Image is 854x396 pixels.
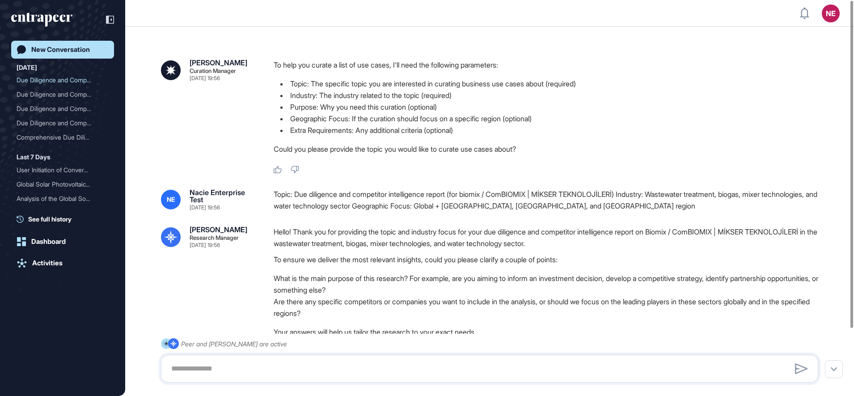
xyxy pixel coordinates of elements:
[274,78,825,89] li: Topic: The specific topic you are interested in curating business use cases about (required)
[167,196,175,203] span: NE
[11,13,72,27] div: entrapeer-logo
[274,143,825,155] p: Could you please provide the topic you would like to curate use cases about?
[181,338,287,349] div: Peer and [PERSON_NAME] are active
[28,214,72,224] span: See full history
[11,41,114,59] a: New Conversation
[17,73,101,87] div: Due Diligence and Competi...
[274,326,825,338] p: Your answers will help us tailor the research to your exact needs.
[17,130,109,145] div: Comprehensive Due Diligence and Competitor Intelligence Report for Biomix/ComBIOMIX in Wastewater...
[190,243,220,248] div: [DATE] 19:56
[190,226,247,233] div: [PERSON_NAME]
[274,254,825,265] p: To ensure we deliver the most relevant insights, could you please clarify a couple of points:
[17,152,50,162] div: Last 7 Days
[274,101,825,113] li: Purpose: Why you need this curation (optional)
[190,68,236,74] div: Curation Manager
[17,214,114,224] a: See full history
[190,235,239,241] div: Research Manager
[274,89,825,101] li: Industry: The industry related to the topic (required)
[274,189,825,212] div: Topic: Due diligence and competitor intelligence report (for biomix / ComBIOMIX | MİKSER TEKNOLOJ...
[190,205,220,210] div: [DATE] 19:56
[31,238,66,246] div: Dashboard
[17,116,101,130] div: Due Diligence and Competi...
[17,87,101,102] div: Due Diligence and Competi...
[17,62,37,73] div: [DATE]
[190,76,220,81] div: [DATE] 19:56
[274,124,825,136] li: Extra Requirements: Any additional criteria (optional)
[17,130,101,145] div: Comprehensive Due Diligen...
[17,102,109,116] div: Due Diligence and Competitor Intelligence Report for Biomix/ComBIOMIX in Wastewater Treatment and...
[11,254,114,272] a: Activities
[17,192,109,206] div: Analysis of the Global Solar Photovoltaic (PV) Glass Market
[274,273,825,296] li: What is the main purpose of this research? For example, are you aiming to inform an investment de...
[11,233,114,251] a: Dashboard
[17,206,101,220] div: 2026 İş Bankası Stratejil...
[32,259,63,267] div: Activities
[274,113,825,124] li: Geographic Focus: If the curation should focus on a specific region (optional)
[190,59,247,66] div: [PERSON_NAME]
[17,73,109,87] div: Due Diligence and Competitor Intelligence Report for Biomix / ComBIOMIX in Wastewater Treatment a...
[274,296,825,319] li: Are there any specific competitors or companies you want to include in the analysis, or should we...
[17,206,109,220] div: 2026 İş Bankası Stratejileri ve Kurumsal Mimari Öncelikleri Belirleme
[190,189,259,203] div: Nacie Enterprise Test
[17,163,109,177] div: User Initiation of Conversation
[31,46,90,54] div: New Conversation
[274,59,825,71] p: To help you curate a list of use cases, I'll need the following parameters:
[17,163,101,177] div: User Initiation of Conver...
[17,177,101,192] div: Global Solar Photovoltaic...
[17,177,109,192] div: Global Solar Photovoltaic (PV) Glass Market Use Cases
[274,226,825,249] p: Hello! Thank you for providing the topic and industry focus for your due diligence and competitor...
[822,4,840,22] button: NE
[17,116,109,130] div: Due Diligence and Competitor Intelligence Report for Biomix/ComBIOMIX in Wastewater Treatment and...
[17,87,109,102] div: Due Diligence and Competitor Intelligence Report for Biomix/ComBIOMIX in Wastewater Treatment and...
[17,192,101,206] div: Analysis of the Global So...
[17,102,101,116] div: Due Diligence and Competi...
